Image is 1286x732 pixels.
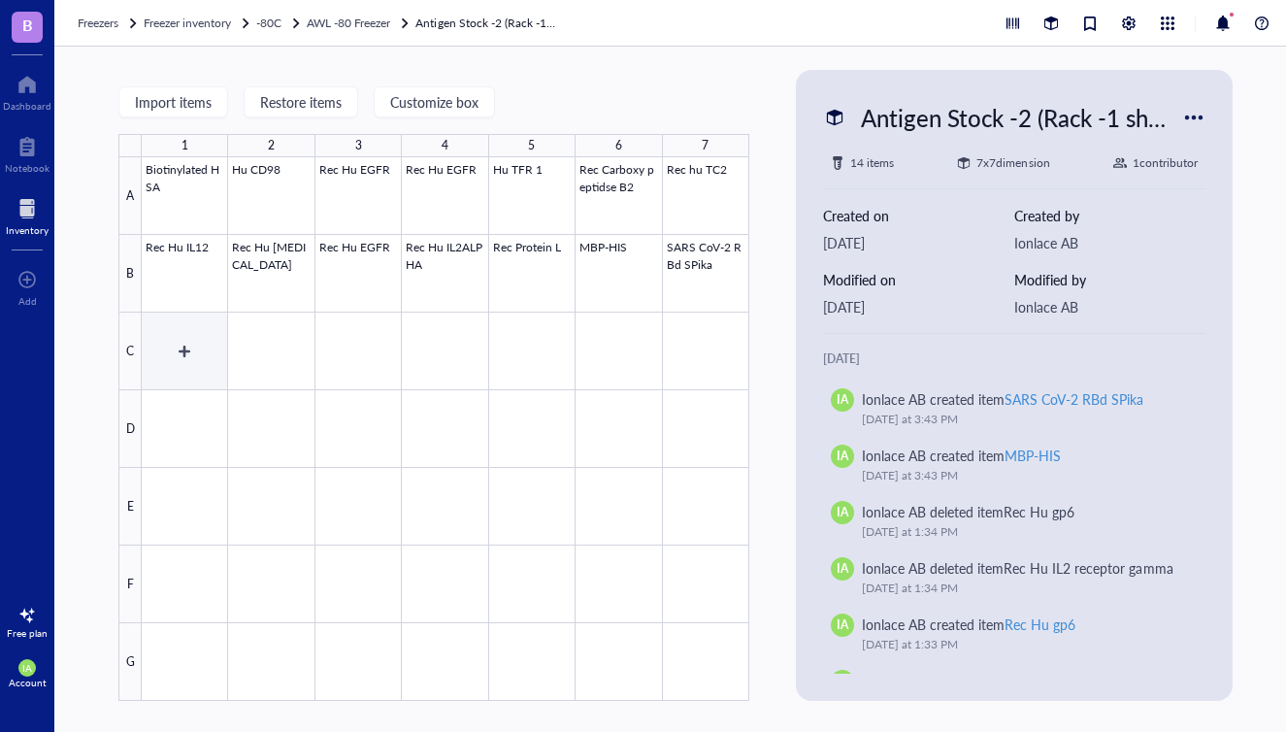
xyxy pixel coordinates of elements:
div: [DATE] at 1:34 PM [862,522,1182,542]
button: Import items [118,86,228,117]
div: Free plan [7,627,48,639]
div: Ionlace AB created item [862,670,1173,691]
button: Customize box [374,86,495,117]
div: [DATE] at 3:43 PM [862,410,1182,429]
div: F [118,546,142,623]
span: IA [837,448,848,465]
div: [DATE] at 3:43 PM [862,466,1182,485]
div: Rec Hu IL2 receptor gamma [1004,558,1172,578]
div: MBP-HIS [1005,446,1061,465]
div: A [118,157,142,235]
div: 4 [442,134,448,157]
button: Restore items [244,86,358,117]
div: Ionlace AB created item [862,614,1075,635]
span: Import items [135,94,212,110]
a: IAIonlace AB created itemSARS CoV-2 RBd SPika[DATE] at 3:43 PM [823,381,1205,437]
div: Dashboard [3,100,51,112]
span: AWL -80 Freezer [307,15,390,31]
a: IAIonlace AB created itemRec Hu IL2 receptor gamma [823,662,1205,718]
div: 1 [181,134,188,157]
span: IA [837,673,848,690]
div: [DATE] at 1:33 PM [862,635,1182,654]
div: Ionlace AB created item [862,445,1061,466]
div: Modified on [823,269,1014,290]
span: -80C [256,15,281,31]
div: Ionlace AB [1014,232,1205,253]
div: [DATE] [823,296,1014,317]
div: 7 x 7 dimension [976,153,1049,173]
div: E [118,468,142,546]
div: Notebook [5,162,49,174]
div: Add [18,295,37,307]
a: Freezers [78,14,140,33]
a: Antigen Stock -2 (Rack -1 shelf 2) [415,14,561,33]
div: D [118,390,142,468]
span: IA [837,560,848,578]
a: Freezer inventory [144,14,252,33]
span: IA [22,662,32,674]
span: IA [837,616,848,634]
div: Created on [823,205,1014,226]
div: Ionlace AB created item [862,388,1143,410]
a: IAIonlace AB created itemRec Hu gp6[DATE] at 1:33 PM [823,606,1205,662]
div: 1 contributor [1133,153,1198,173]
div: G [118,623,142,701]
div: Created by [1014,205,1205,226]
span: IA [837,504,848,521]
div: 7 [702,134,709,157]
div: [DATE] at 1:34 PM [862,579,1182,598]
div: Modified by [1014,269,1205,290]
div: Ionlace AB deleted item [862,557,1172,579]
div: Ionlace AB deleted item [862,501,1074,522]
div: C [118,313,142,390]
div: 5 [528,134,535,157]
span: Freezers [78,15,118,31]
span: Customize box [390,94,478,110]
div: 3 [355,134,362,157]
div: Rec Hu gp6 [1004,502,1074,521]
a: Notebook [5,131,49,174]
div: Account [9,677,47,688]
div: [DATE] [823,232,1014,253]
div: [DATE] [823,349,1205,369]
span: IA [837,391,848,409]
a: Inventory [6,193,49,236]
a: -80CAWL -80 Freezer [256,14,412,33]
span: Freezer inventory [144,15,231,31]
div: Inventory [6,224,49,236]
span: B [22,13,33,37]
div: Rec Hu gp6 [1005,615,1075,634]
span: Restore items [260,94,342,110]
div: Rec Hu IL2 receptor gamma [1005,671,1173,690]
a: Dashboard [3,69,51,112]
div: SARS CoV-2 RBd SPika [1005,389,1143,409]
div: Antigen Stock -2 (Rack -1 shelf 2) [852,97,1182,138]
a: IAIonlace AB created itemMBP-HIS[DATE] at 3:43 PM [823,437,1205,493]
div: 6 [615,134,622,157]
div: 2 [268,134,275,157]
div: Ionlace AB [1014,296,1205,317]
div: 14 items [850,153,894,173]
div: B [118,235,142,313]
